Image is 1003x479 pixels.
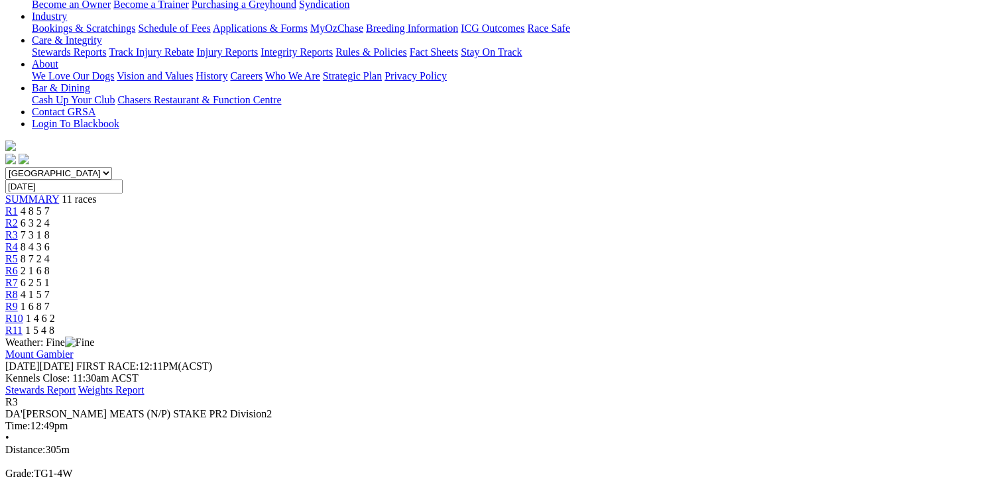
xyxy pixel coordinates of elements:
[310,23,363,34] a: MyOzChase
[26,313,55,324] span: 1 4 6 2
[5,325,23,336] a: R11
[5,337,94,348] span: Weather: Fine
[21,241,50,252] span: 8 4 3 6
[76,360,139,372] span: FIRST RACE:
[32,70,998,82] div: About
[5,301,18,312] a: R9
[32,70,114,81] a: We Love Our Dogs
[5,420,998,432] div: 12:49pm
[5,444,998,456] div: 305m
[5,140,16,151] img: logo-grsa-white.png
[384,70,447,81] a: Privacy Policy
[76,360,212,372] span: 12:11PM(ACST)
[78,384,145,396] a: Weights Report
[5,313,23,324] a: R10
[230,70,263,81] a: Careers
[5,193,59,205] a: SUMMARY
[5,432,9,443] span: •
[19,154,29,164] img: twitter.svg
[32,94,115,105] a: Cash Up Your Club
[5,180,123,193] input: Select date
[5,360,40,372] span: [DATE]
[32,46,998,58] div: Care & Integrity
[5,396,18,407] span: R3
[21,301,50,312] span: 1 6 8 7
[196,46,258,58] a: Injury Reports
[527,23,569,34] a: Race Safe
[109,46,194,58] a: Track Injury Rebate
[5,229,18,240] a: R3
[32,94,998,106] div: Bar & Dining
[32,46,106,58] a: Stewards Reports
[323,70,382,81] a: Strategic Plan
[21,289,50,300] span: 4 1 5 7
[5,253,18,264] a: R5
[5,444,45,455] span: Distance:
[5,217,18,229] a: R2
[32,106,95,117] a: Contact GRSA
[21,217,50,229] span: 6 3 2 4
[21,265,50,276] span: 2 1 6 8
[5,348,74,360] a: Mount Gambier
[65,337,94,348] img: Fine
[5,205,18,217] a: R1
[196,70,227,81] a: History
[5,265,18,276] a: R6
[5,241,18,252] a: R4
[265,70,320,81] a: Who We Are
[5,360,74,372] span: [DATE]
[5,408,998,420] div: DA'[PERSON_NAME] MEATS (N/P) STAKE PR2 Division2
[32,23,135,34] a: Bookings & Scratchings
[461,23,524,34] a: ICG Outcomes
[5,372,998,384] div: Kennels Close: 11:30am ACST
[461,46,522,58] a: Stay On Track
[5,277,18,288] a: R7
[32,11,67,22] a: Industry
[410,46,458,58] a: Fact Sheets
[213,23,308,34] a: Applications & Forms
[117,70,193,81] a: Vision and Values
[335,46,407,58] a: Rules & Policies
[25,325,54,336] span: 1 5 4 8
[32,118,119,129] a: Login To Blackbook
[21,253,50,264] span: 8 7 2 4
[5,154,16,164] img: facebook.svg
[21,229,50,240] span: 7 3 1 8
[5,289,18,300] a: R8
[32,34,102,46] a: Care & Integrity
[366,23,458,34] a: Breeding Information
[5,420,30,431] span: Time:
[5,468,34,479] span: Grade:
[32,23,998,34] div: Industry
[21,205,50,217] span: 4 8 5 7
[261,46,333,58] a: Integrity Reports
[32,82,90,93] a: Bar & Dining
[138,23,210,34] a: Schedule of Fees
[62,193,96,205] span: 11 races
[21,277,50,288] span: 6 2 5 1
[5,384,76,396] a: Stewards Report
[117,94,281,105] a: Chasers Restaurant & Function Centre
[32,58,58,70] a: About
